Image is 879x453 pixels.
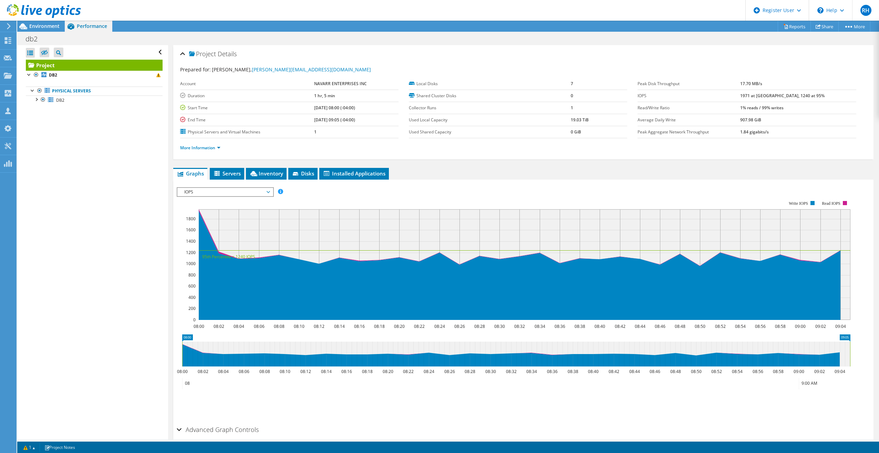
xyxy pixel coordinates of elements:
[571,117,589,123] b: 19.03 TiB
[323,170,385,177] span: Installed Applications
[474,323,485,329] text: 08:28
[815,323,826,329] text: 09:02
[177,170,204,177] span: Graphs
[273,323,284,329] text: 08:08
[694,323,705,329] text: 08:50
[571,105,573,111] b: 1
[571,93,573,99] b: 0
[188,294,196,300] text: 400
[354,323,364,329] text: 08:16
[26,60,163,71] a: Project
[180,80,314,87] label: Account
[638,80,740,87] label: Peak Disk Throughput
[197,369,208,374] text: 08:02
[56,97,64,103] span: DB2
[860,5,871,16] span: RH
[218,369,228,374] text: 08:04
[649,369,660,374] text: 08:46
[414,323,424,329] text: 08:22
[778,21,811,32] a: Reports
[249,170,283,177] span: Inventory
[189,51,216,58] span: Project
[314,117,355,123] b: [DATE] 09:05 (-04:00)
[313,323,324,329] text: 08:12
[341,369,352,374] text: 08:16
[26,71,163,80] a: DB2
[314,105,355,111] b: [DATE] 08:00 (-04:00)
[409,117,570,123] label: Used Local Capacity
[464,369,475,374] text: 08:28
[654,323,665,329] text: 08:46
[29,23,60,29] span: Environment
[193,317,196,323] text: 0
[40,443,80,452] a: Project Notes
[752,369,763,374] text: 08:56
[793,369,804,374] text: 09:00
[254,323,264,329] text: 08:06
[614,323,625,329] text: 08:42
[735,323,745,329] text: 08:54
[494,323,505,329] text: 08:30
[186,227,196,233] text: 1600
[77,23,107,29] span: Performance
[314,81,367,87] b: NAVARR ENTERPRISES INC
[740,81,762,87] b: 17.70 MB/s
[409,104,570,111] label: Collector Runs
[394,323,404,329] text: 08:20
[775,323,785,329] text: 08:58
[674,323,685,329] text: 08:48
[789,201,808,206] text: Write IOPS
[838,21,870,32] a: More
[238,369,249,374] text: 08:06
[638,104,740,111] label: Read/Write Ratio
[300,369,311,374] text: 08:12
[634,323,645,329] text: 08:44
[629,369,640,374] text: 08:44
[26,95,163,104] a: DB2
[188,305,196,311] text: 200
[506,369,516,374] text: 08:32
[202,254,255,260] text: 95th Percentile = 1240 IOPS
[362,369,372,374] text: 08:18
[259,369,270,374] text: 08:08
[638,92,740,99] label: IOPS
[188,283,196,289] text: 600
[547,369,557,374] text: 08:36
[293,323,304,329] text: 08:10
[444,369,455,374] text: 08:26
[409,129,570,135] label: Used Shared Capacity
[180,117,314,123] label: End Time
[810,21,839,32] a: Share
[186,261,196,266] text: 1000
[554,323,565,329] text: 08:36
[485,369,496,374] text: 08:30
[212,66,371,73] span: [PERSON_NAME],
[571,81,573,87] b: 7
[177,423,259,436] h2: Advanced Graph Controls
[26,87,163,95] a: Physical Servers
[188,272,196,278] text: 800
[403,369,413,374] text: 08:22
[755,323,765,329] text: 08:56
[740,129,769,135] b: 1.84 gigabits/s
[834,369,845,374] text: 09:04
[279,369,290,374] text: 08:10
[740,117,761,123] b: 907.98 GiB
[423,369,434,374] text: 08:24
[740,93,825,99] b: 1971 at [GEOGRAPHIC_DATA], 1240 at 95%
[374,323,384,329] text: 08:18
[409,92,570,99] label: Shared Cluster Disks
[715,323,725,329] text: 08:52
[835,323,846,329] text: 09:04
[180,129,314,135] label: Physical Servers and Virtual Machines
[213,323,224,329] text: 08:02
[571,129,581,135] b: 0 GiB
[334,323,344,329] text: 08:14
[193,323,204,329] text: 08:00
[321,369,331,374] text: 08:14
[534,323,545,329] text: 08:34
[180,66,211,73] label: Prepared for:
[638,129,740,135] label: Peak Aggregate Network Throughput
[514,323,525,329] text: 08:32
[814,369,825,374] text: 09:02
